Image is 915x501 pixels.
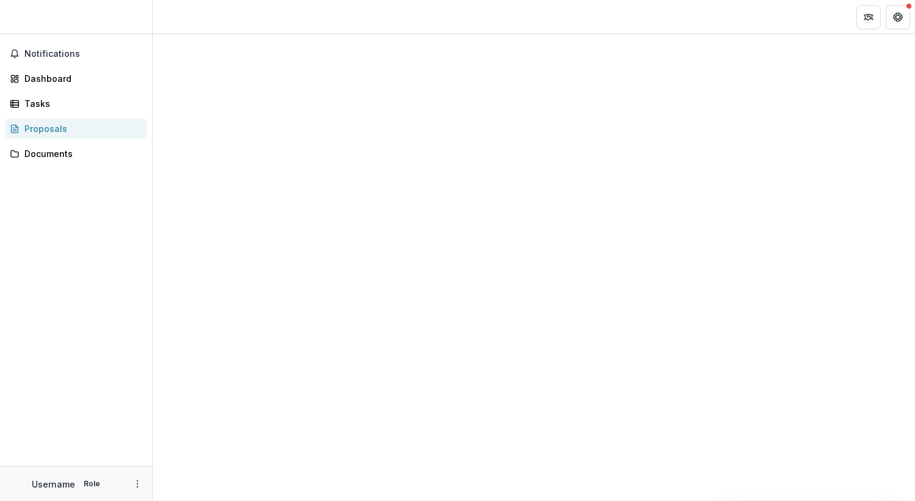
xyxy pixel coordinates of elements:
div: Dashboard [24,72,137,85]
div: Tasks [24,97,137,110]
button: Notifications [5,44,147,64]
button: More [130,477,145,491]
p: Username [32,478,75,491]
a: Documents [5,144,147,164]
a: Dashboard [5,68,147,89]
a: Tasks [5,93,147,114]
button: Get Help [886,5,910,29]
p: Role [80,478,104,489]
div: Proposals [24,122,137,135]
a: Proposals [5,119,147,139]
span: Notifications [24,49,142,59]
div: Documents [24,147,137,160]
button: Partners [856,5,881,29]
